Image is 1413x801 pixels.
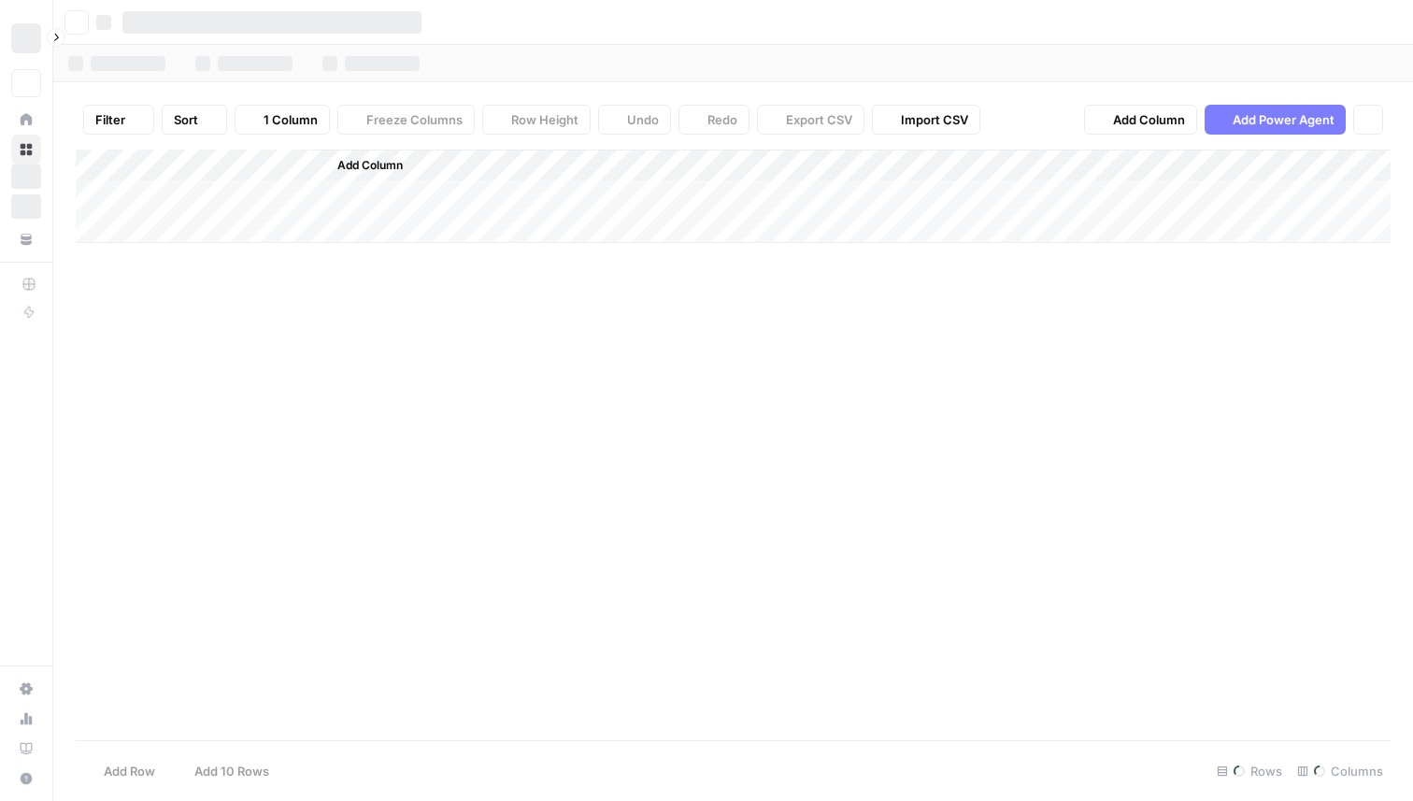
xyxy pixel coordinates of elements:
button: Freeze Columns [337,105,475,135]
span: Sort [174,110,198,129]
span: Filter [95,110,125,129]
span: Redo [707,110,737,129]
a: Usage [11,704,41,734]
button: 1 Column [235,105,330,135]
span: Row Height [511,110,578,129]
span: 1 Column [264,110,318,129]
a: Settings [11,674,41,704]
button: Export CSV [757,105,864,135]
button: Sort [162,105,227,135]
button: Help + Support [11,764,41,794]
a: Your Data [11,224,41,254]
span: Add Column [337,157,403,174]
button: Add Power Agent [1205,105,1346,135]
button: Row Height [482,105,591,135]
a: Learning Hub [11,734,41,764]
span: Freeze Columns [366,110,463,129]
span: Add Power Agent [1233,110,1334,129]
button: Add Column [313,153,410,178]
span: Undo [627,110,659,129]
a: Browse [11,135,41,164]
button: Filter [83,105,154,135]
button: Add Column [1084,105,1197,135]
a: Home [11,105,41,135]
button: Redo [678,105,749,135]
span: Add 10 Rows [194,762,269,780]
span: Add Column [1113,110,1185,129]
div: Columns [1290,756,1391,786]
button: Import CSV [872,105,980,135]
button: Add Row [76,756,166,786]
button: Undo [598,105,671,135]
button: Add 10 Rows [166,756,280,786]
div: Rows [1209,756,1290,786]
span: Export CSV [786,110,852,129]
span: Add Row [104,762,155,780]
span: Import CSV [901,110,968,129]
